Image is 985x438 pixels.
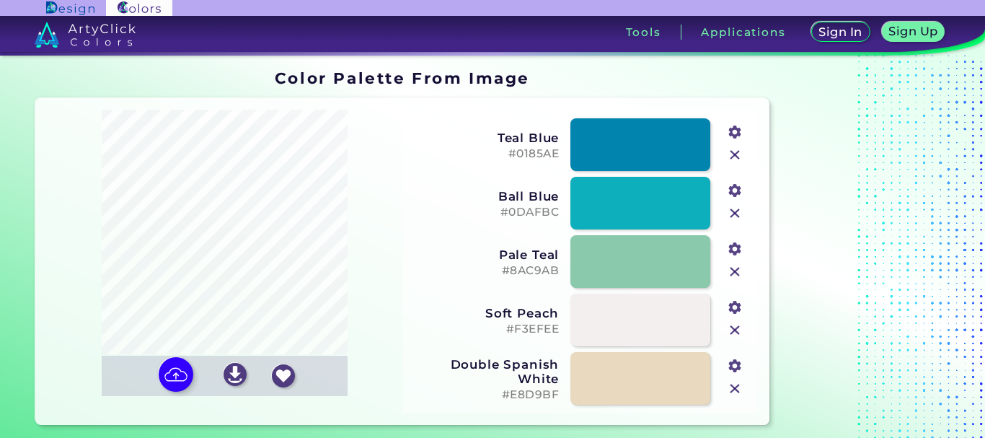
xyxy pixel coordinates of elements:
img: icon_close.svg [725,263,744,281]
h5: Sign Up [888,25,939,38]
h5: #F3EFEE [412,323,559,336]
iframe: Advertisement [775,64,955,431]
h5: #0DAFBC [412,206,559,219]
a: Sign Up [881,22,945,43]
h1: Color Palette From Image [275,67,530,89]
img: icon_close.svg [725,204,744,223]
h3: Ball Blue [412,189,559,203]
img: icon_download_white.svg [224,363,247,386]
h3: Tools [626,27,661,38]
img: icon_close.svg [725,321,744,340]
h5: Sign In [818,26,862,38]
h3: Soft Peach [412,306,559,320]
img: icon_close.svg [725,146,744,165]
img: icon_favourite_white.svg [272,364,295,387]
img: icon_close.svg [725,380,744,398]
img: logo_artyclick_colors_white.svg [35,22,136,48]
h3: Teal Blue [412,131,559,145]
h5: #0185AE [412,147,559,161]
h3: Pale Teal [412,248,559,262]
img: icon picture [159,357,193,392]
h5: #8AC9AB [412,264,559,278]
h3: Double Spanish White [412,357,559,386]
h5: #E8D9BF [412,388,559,402]
a: Sign In [810,22,870,43]
img: ArtyClick Design logo [46,1,94,15]
h3: Applications [701,27,785,38]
